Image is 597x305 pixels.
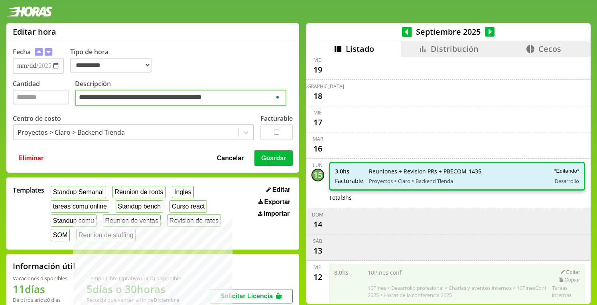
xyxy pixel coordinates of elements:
[306,57,591,303] div: scrollable content
[314,264,321,271] div: vie
[154,296,179,303] b: Diciembre
[76,229,136,241] button: Reunion de staffing
[6,6,53,17] img: logotipo
[329,194,585,201] div: Total 3 hs
[70,58,152,73] select: Tipo de hora
[13,275,67,282] div: Vacaciones disponibles
[264,210,290,217] span: Importar
[311,142,324,155] div: 16
[260,114,293,123] label: Facturable
[256,198,293,206] button: Exportar
[13,186,44,195] span: Templates
[538,43,561,54] span: Cecos
[311,90,324,102] div: 18
[87,275,181,282] div: Tiempo Libre Optativo (TiLO) disponible
[311,271,324,283] div: 12
[70,47,158,74] label: Tipo de hora
[13,79,75,108] label: Cantidad
[311,63,324,76] div: 19
[346,43,374,54] span: Listado
[210,289,293,303] button: Solicitar Licencia
[220,293,273,299] span: Solicitar Licencia
[13,26,56,37] h1: Editar hora
[172,186,193,198] button: Ingles
[167,214,221,227] button: Revision de rates
[75,79,293,108] label: Descripción
[169,200,207,213] button: Curso react
[75,90,286,106] textarea: To enrich screen reader interactions, please activate Accessibility in Grammarly extension settings
[18,128,125,137] div: Proyectos > Claro > Backend Tienda
[292,83,344,90] div: [DEMOGRAPHIC_DATA]
[13,261,75,272] h2: Información útil
[13,114,61,123] label: Centro de costo
[87,296,181,303] div: Recordá que vencen a fin de
[87,282,181,296] h1: 5 días o 30 horas
[51,186,106,198] button: Standup Semanal
[412,26,485,37] span: Septiembre 2025
[51,214,97,227] button: Standup comu
[311,116,324,129] div: 17
[112,186,166,198] button: Reunion de roots
[311,218,324,231] div: 14
[431,43,479,54] span: Distribución
[314,57,321,63] div: vie
[116,200,163,213] button: Standup bench
[13,47,31,56] label: Fecha
[313,136,323,142] div: mar
[16,150,46,165] button: Eliminar
[13,296,67,303] div: De otros años: 0 días
[215,150,246,165] button: Cancelar
[13,282,67,296] h1: 11 días
[264,199,290,206] span: Exportar
[51,229,70,241] button: SOM
[311,244,324,257] div: 13
[313,162,323,169] div: lun
[313,109,322,116] div: mié
[13,90,69,104] input: Cantidad
[313,238,322,244] div: sáb
[264,186,293,194] button: Editar
[272,186,290,193] span: Editar
[254,150,293,165] button: Guardar
[51,200,109,213] button: tareas comu online
[103,214,161,227] button: Reunion de ventas
[311,169,324,181] div: 15
[312,211,323,218] div: dom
